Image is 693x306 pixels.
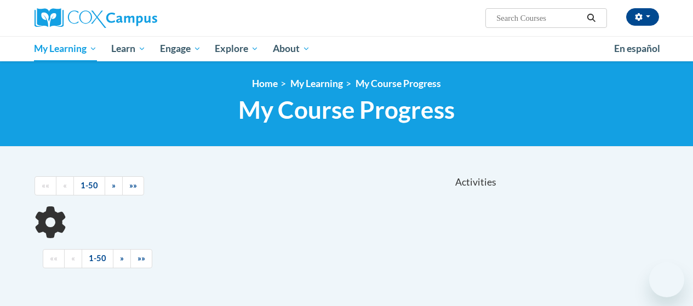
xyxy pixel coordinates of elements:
[614,43,660,54] span: En español
[208,36,266,61] a: Explore
[112,181,116,190] span: »
[56,176,74,195] a: Previous
[26,36,667,61] div: Main menu
[82,249,113,268] a: 1-50
[356,78,441,89] a: My Course Progress
[73,176,105,195] a: 1-50
[113,249,131,268] a: Next
[35,8,157,28] img: Cox Campus
[35,176,56,195] a: Begining
[130,249,152,268] a: End
[290,78,343,89] a: My Learning
[71,253,75,263] span: «
[63,181,67,190] span: «
[215,42,259,55] span: Explore
[104,36,153,61] a: Learn
[153,36,208,61] a: Engage
[122,176,144,195] a: End
[35,8,232,28] a: Cox Campus
[649,262,684,297] iframe: Button to launch messaging window
[120,253,124,263] span: »
[607,37,667,60] a: En español
[238,95,455,124] span: My Course Progress
[626,8,659,26] button: Account Settings
[583,11,599,25] button: Search
[34,42,97,55] span: My Learning
[43,249,65,268] a: Begining
[64,249,82,268] a: Previous
[160,42,201,55] span: Engage
[252,78,278,89] a: Home
[105,176,123,195] a: Next
[50,253,58,263] span: ««
[138,253,145,263] span: »»
[495,11,583,25] input: Search Courses
[129,181,137,190] span: »»
[27,36,105,61] a: My Learning
[111,42,146,55] span: Learn
[42,181,49,190] span: ««
[266,36,317,61] a: About
[273,42,310,55] span: About
[455,176,496,188] span: Activities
